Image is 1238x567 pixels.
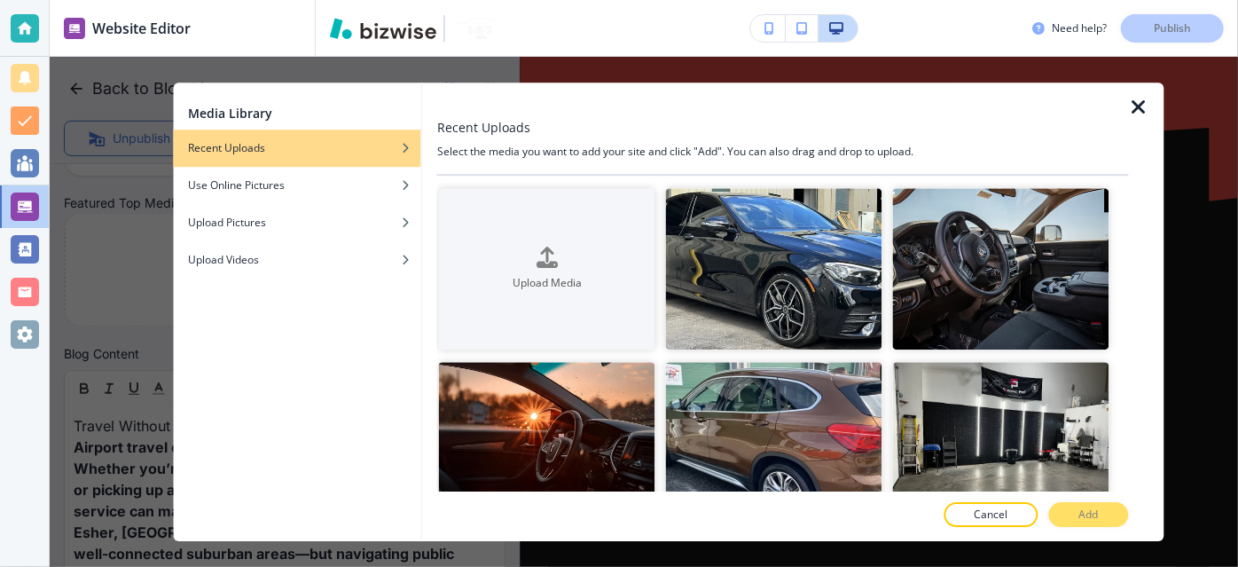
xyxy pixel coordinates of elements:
h4: Upload Pictures [188,215,266,231]
h3: Need help? [1052,20,1107,36]
button: Upload Pictures [174,204,421,241]
button: Use Online Pictures [174,167,421,204]
img: Bizwise Logo [330,18,436,39]
button: Upload Videos [174,241,421,279]
h4: Upload Media [439,275,655,291]
h4: Upload Videos [188,252,259,268]
h2: Website Editor [92,18,191,39]
h4: Select the media you want to add your site and click "Add". You can also drag and drop to upload. [437,144,1129,160]
button: Recent Uploads [174,130,421,167]
h4: Use Online Pictures [188,177,285,193]
img: Your Logo [452,17,500,39]
button: Cancel [944,502,1038,527]
p: Cancel [974,507,1007,523]
button: Upload Media [439,188,655,350]
h4: Recent Uploads [188,140,265,156]
h2: Media Library [188,104,272,122]
h3: Recent Uploads [437,118,530,137]
img: editor icon [64,18,85,39]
